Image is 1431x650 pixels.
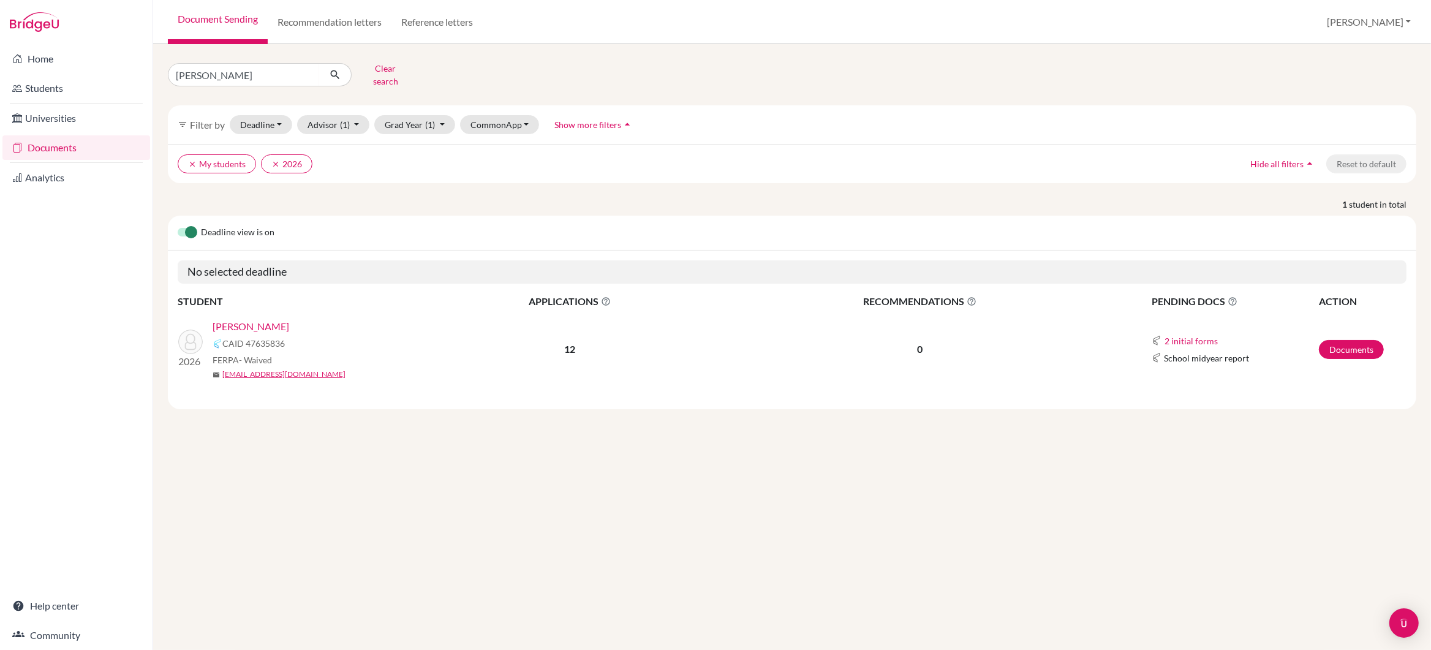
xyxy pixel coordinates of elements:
[2,165,150,190] a: Analytics
[213,371,220,379] span: mail
[190,119,225,130] span: Filter by
[1240,154,1326,173] button: Hide all filtersarrow_drop_up
[178,260,1406,284] h5: No selected deadline
[1326,154,1406,173] button: Reset to default
[1304,157,1316,170] i: arrow_drop_up
[1152,336,1161,346] img: Common App logo
[340,119,350,130] span: (1)
[261,154,312,173] button: clear2026
[1349,198,1416,211] span: student in total
[178,293,423,309] th: STUDENT
[460,115,540,134] button: CommonApp
[1389,608,1419,638] div: Open Intercom Messenger
[2,594,150,618] a: Help center
[297,115,370,134] button: Advisor(1)
[1319,340,1384,359] a: Documents
[718,294,1122,309] span: RECOMMENDATIONS
[1318,293,1406,309] th: ACTION
[178,354,203,369] p: 2026
[188,160,197,168] i: clear
[564,343,575,355] b: 12
[1164,334,1218,348] button: 2 initial forms
[222,337,285,350] span: CAID 47635836
[352,59,420,91] button: Clear search
[423,294,717,309] span: APPLICATIONS
[544,115,644,134] button: Show more filtersarrow_drop_up
[178,119,187,129] i: filter_list
[554,119,621,130] span: Show more filters
[2,106,150,130] a: Universities
[178,330,203,354] img: GOLLAMUDI, Shreyas
[10,12,59,32] img: Bridge-U
[1250,159,1304,169] span: Hide all filters
[213,319,289,334] a: [PERSON_NAME]
[213,339,222,349] img: Common App logo
[2,76,150,100] a: Students
[374,115,455,134] button: Grad Year(1)
[168,63,320,86] input: Find student by name...
[1152,353,1161,363] img: Common App logo
[239,355,272,365] span: - Waived
[425,119,435,130] span: (1)
[2,135,150,160] a: Documents
[718,342,1122,357] p: 0
[230,115,292,134] button: Deadline
[2,623,150,648] a: Community
[222,369,345,380] a: [EMAIL_ADDRESS][DOMAIN_NAME]
[271,160,280,168] i: clear
[621,118,633,130] i: arrow_drop_up
[1164,352,1249,365] span: School midyear report
[178,154,256,173] button: clearMy students
[1152,294,1318,309] span: PENDING DOCS
[201,225,274,240] span: Deadline view is on
[213,353,272,366] span: FERPA
[2,47,150,71] a: Home
[1342,198,1349,211] strong: 1
[1321,10,1416,34] button: [PERSON_NAME]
